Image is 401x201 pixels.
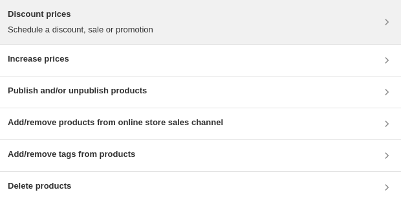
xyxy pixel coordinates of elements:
h3: Add/remove tags from products [8,148,135,161]
h3: Delete products [8,180,71,193]
h3: Add/remove products from online store sales channel [8,116,223,129]
h3: Increase prices [8,53,69,65]
h3: Publish and/or unpublish products [8,84,147,97]
h3: Discount prices [8,8,153,21]
p: Schedule a discount, sale or promotion [8,23,153,36]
